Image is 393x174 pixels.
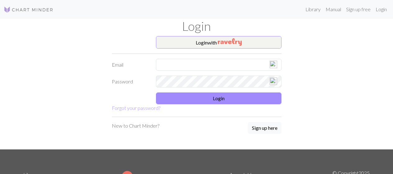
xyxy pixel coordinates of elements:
[108,59,153,71] label: Email
[323,3,344,16] a: Manual
[4,6,53,13] img: Logo
[270,78,277,85] img: npw-badge-icon-locked.svg
[303,3,323,16] a: Library
[112,122,159,129] p: New to Chart Minder?
[20,19,374,34] h1: Login
[156,92,281,104] button: Login
[156,36,281,49] button: Loginwith
[112,105,160,111] a: Forgot your password?
[108,76,153,87] label: Password
[248,122,281,134] button: Sign up here
[218,38,242,46] img: Ravelry
[373,3,389,16] a: Login
[344,3,373,16] a: Sign up free
[270,61,277,68] img: npw-badge-icon-locked.svg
